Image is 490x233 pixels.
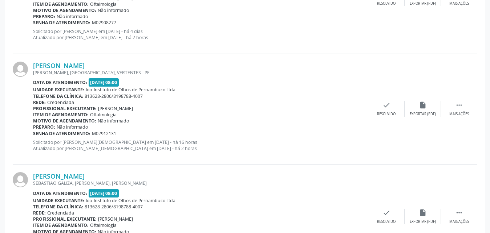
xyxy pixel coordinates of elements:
[455,209,463,217] i: 
[377,112,396,117] div: Resolvido
[57,13,88,20] span: Não informado
[85,93,143,99] span: 813628-2806/8198788-4007
[33,204,83,210] b: Telefone da clínica:
[89,189,119,197] span: [DATE] 08:00
[419,101,427,109] i: insert_drive_file
[90,1,117,7] span: Oftalmologia
[455,101,463,109] i: 
[33,216,97,222] b: Profissional executante:
[410,112,436,117] div: Exportar (PDF)
[57,124,88,130] span: Não informado
[89,78,119,87] span: [DATE] 08:00
[13,62,28,77] img: img
[33,99,46,105] b: Rede:
[33,190,87,196] b: Data de atendimento:
[47,99,74,105] span: Credenciada
[47,210,74,216] span: Credenciada
[33,1,89,7] b: Item de agendamento:
[33,93,83,99] b: Telefone da clínica:
[33,118,96,124] b: Motivo de agendamento:
[86,197,175,204] span: Iop-Instituto de Olhos de Pernambuco Ltda
[33,70,368,76] div: [PERSON_NAME], [GEOGRAPHIC_DATA], VERTENTES - PE
[86,87,175,93] span: Iop-Instituto de Olhos de Pernambuco Ltda
[90,222,117,228] span: Oftalmologia
[33,28,368,41] p: Solicitado por [PERSON_NAME] em [DATE] - há 4 dias Atualizado por [PERSON_NAME] em [DATE] - há 2 ...
[410,1,436,6] div: Exportar (PDF)
[13,172,28,187] img: img
[33,79,87,86] b: Data de atendimento:
[419,209,427,217] i: insert_drive_file
[33,210,46,216] b: Rede:
[98,7,129,13] span: Não informado
[98,105,133,112] span: [PERSON_NAME]
[33,130,90,137] b: Senha de atendimento:
[382,209,390,217] i: check
[410,219,436,224] div: Exportar (PDF)
[33,20,90,26] b: Senha de atendimento:
[33,13,55,20] b: Preparo:
[449,1,469,6] div: Mais ações
[33,172,85,180] a: [PERSON_NAME]
[33,7,96,13] b: Motivo de agendamento:
[377,1,396,6] div: Resolvido
[377,219,396,224] div: Resolvido
[33,62,85,70] a: [PERSON_NAME]
[33,139,368,151] p: Solicitado por [PERSON_NAME][DEMOGRAPHIC_DATA] em [DATE] - há 16 horas Atualizado por [PERSON_NAM...
[90,112,117,118] span: Oftalmologia
[449,219,469,224] div: Mais ações
[33,105,97,112] b: Profissional executante:
[33,197,84,204] b: Unidade executante:
[92,130,116,137] span: M02912131
[98,216,133,222] span: [PERSON_NAME]
[33,124,55,130] b: Preparo:
[33,222,89,228] b: Item de agendamento:
[449,112,469,117] div: Mais ações
[85,204,143,210] span: 813628-2806/8198788-4007
[98,118,129,124] span: Não informado
[33,112,89,118] b: Item de agendamento:
[33,180,368,186] div: SEBASTIAO GALIZA, [PERSON_NAME], [PERSON_NAME]
[92,20,116,26] span: M02908277
[33,87,84,93] b: Unidade executante:
[382,101,390,109] i: check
